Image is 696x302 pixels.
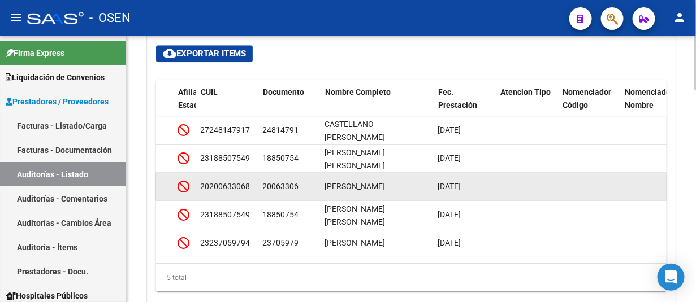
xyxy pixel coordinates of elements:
span: Documento [263,87,304,97]
span: Nomenclador Nombre [625,87,673,110]
span: Nomenclador Código [563,87,611,110]
mat-icon: cloud_download [163,46,176,60]
span: Prestadores / Proveedores [6,95,109,108]
datatable-header-cell: Documento [258,80,321,130]
datatable-header-cell: Nomenclador Nombre [620,80,682,130]
span: Hospitales Públicos [6,290,88,302]
span: Fec. Prestación [438,87,477,110]
span: [PERSON_NAME] [PERSON_NAME] [325,148,386,170]
span: Exportar Items [163,49,246,59]
span: [PERSON_NAME] [PERSON_NAME] [325,204,386,226]
datatable-header-cell: Nomenclador Código [558,80,620,130]
div: 20200633068 [201,180,250,193]
datatable-header-cell: Fec. Prestación [434,80,496,130]
span: Nombre Completo [325,87,391,97]
mat-icon: menu [9,11,23,24]
span: [PERSON_NAME] [325,238,386,247]
span: CUIL [201,87,218,97]
span: CASTELLANO [PERSON_NAME] [325,120,386,142]
datatable-header-cell: Nombre Completo [321,80,434,130]
span: [PERSON_NAME] [325,182,386,191]
span: Firma Express [6,47,64,59]
span: [DATE] [438,182,461,191]
span: [DATE] [438,210,461,219]
span: 24814791 [263,125,299,134]
span: 18850754 [263,210,299,219]
span: [DATE] [438,125,461,134]
span: Atencion Tipo [500,87,551,97]
span: Afiliado Estado [178,87,206,110]
span: [DATE] [438,238,461,247]
mat-icon: person [673,11,687,24]
div: 5 total [156,264,667,292]
span: 18850754 [263,154,299,163]
div: 27248147917 [201,124,250,137]
div: 23188507549 [201,152,250,165]
span: - OSEN [89,6,131,30]
span: [DATE] [438,154,461,163]
div: Open Intercom Messenger [658,264,685,291]
datatable-header-cell: CUIL [196,80,258,130]
span: 23705979 [263,238,299,247]
div: 23237059794 [201,237,250,250]
datatable-header-cell: Afiliado Estado [174,80,196,130]
div: 23188507549 [201,208,250,221]
span: 20063306 [263,182,299,191]
button: Exportar Items [156,45,253,62]
span: Liquidación de Convenios [6,71,105,84]
datatable-header-cell: Atencion Tipo [496,80,558,130]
